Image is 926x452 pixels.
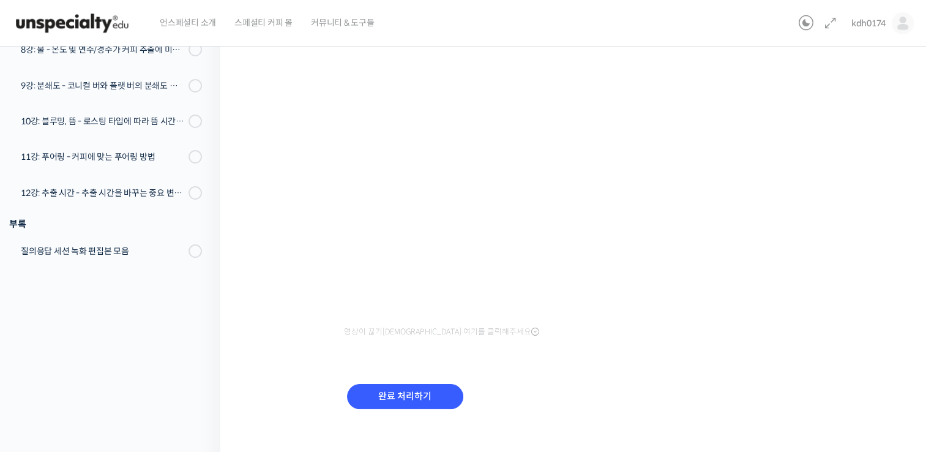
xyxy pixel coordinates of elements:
div: 9강: 분쇄도 - 코니컬 버와 플랫 버의 분쇄도 차이는 왜 추출 결과물에 영향을 미치는가 [21,79,185,92]
div: 질의응답 세션 녹화 편집본 모음 [21,244,185,258]
div: 부록 [9,216,202,232]
a: 대화 [81,350,158,381]
span: 영상이 끊기[DEMOGRAPHIC_DATA] 여기를 클릭해주세요 [344,327,539,337]
span: 홈 [39,369,46,379]
input: 완료 처리하기 [347,384,463,409]
div: 11강: 푸어링 - 커피에 맞는 푸어링 방법 [21,150,185,164]
span: 설정 [189,369,204,379]
a: 설정 [158,350,235,381]
div: 8강: 물 - 온도 및 연수/경수가 커피 추출에 미치는 영향 [21,43,185,56]
div: 12강: 추출 시간 - 추출 시간을 바꾸는 중요 변수 파헤치기 [21,186,185,200]
span: 대화 [112,369,127,379]
div: 10강: 블루밍, 뜸 - 로스팅 타입에 따라 뜸 시간을 다르게 해야 하는 이유 [21,115,185,128]
span: kdh0174 [851,18,886,29]
a: 홈 [4,350,81,381]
